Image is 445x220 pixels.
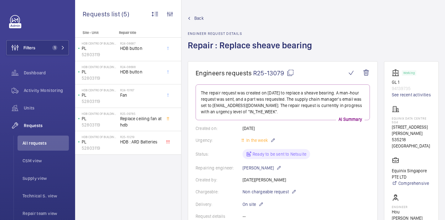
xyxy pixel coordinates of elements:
span: All requests [23,140,69,146]
p: AI Summary [336,116,365,122]
p: PL [82,115,118,122]
p: GL 1 [392,79,431,85]
span: Units [24,105,69,111]
p: The repair request was created on [DATE] to replace a sheave bearing. A man-hour request was sent... [201,90,365,115]
span: HDB : ARD Batteries [120,139,161,145]
p: [PERSON_NAME] [243,164,281,172]
p: HDB Centre of Building Research [82,135,118,139]
p: Repair title [119,30,160,35]
span: Requests list [83,10,121,18]
a: Comprehensive [392,180,431,186]
p: Equinix Data Centre SG4 [392,116,431,124]
p: Equinix Singapore PTE LTD [392,168,431,180]
span: Activity Monitoring [24,87,69,94]
p: 52803119 [82,51,118,58]
button: Filters1 [6,40,69,55]
p: Working [403,72,415,74]
span: HDB button [120,69,161,75]
span: In the week [245,138,268,143]
span: Technical S. view [23,193,69,199]
h2: R24-08687 [120,41,161,45]
p: [STREET_ADDRESS][PERSON_NAME] [392,124,431,137]
p: Engineer [392,205,431,209]
p: 52803119 [82,98,118,105]
p: PL [82,139,118,145]
span: Filters [23,45,35,51]
h2: R24-10167 [120,88,161,92]
span: Supply view [23,175,69,181]
span: HDB button [120,45,161,51]
span: Non chargeable request [243,189,289,195]
p: On site [243,201,263,208]
img: elevator.svg [392,69,402,77]
span: Replace ceiling fan at hdb [120,115,161,128]
p: HDB Centre of Building Research [82,41,118,45]
p: 52803119 [82,122,118,128]
span: 1 [52,45,57,50]
p: PL [82,92,118,98]
h2: R25-10219 [120,135,161,139]
span: Engineers requests [196,69,252,77]
p: 52803119 [82,75,118,81]
p: 94139735 [392,85,431,92]
h2: R25-09785 [120,112,161,115]
h2: R24-08688 [120,65,161,69]
span: Repair team view [23,210,69,217]
p: PL [82,69,118,75]
p: HDB Centre of Building Research [82,65,118,69]
span: CSM view [23,158,69,164]
p: PL [82,45,118,51]
h2: Engineer request details [188,31,316,36]
h1: Repair : Replace sheave bearing [188,40,316,61]
a: See recent activities [392,92,431,98]
span: Fan [120,92,161,98]
span: Dashboard [24,70,69,76]
span: R25-13079 [253,69,294,77]
p: HDB Centre of Building Research [82,112,118,115]
p: 52803119 [82,145,118,151]
span: Requests [24,122,69,129]
span: Back [194,15,204,21]
p: HDB Centre of Building Research [82,88,118,92]
p: 535218 [GEOGRAPHIC_DATA] [392,137,431,149]
p: Site - Unit [75,30,116,35]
